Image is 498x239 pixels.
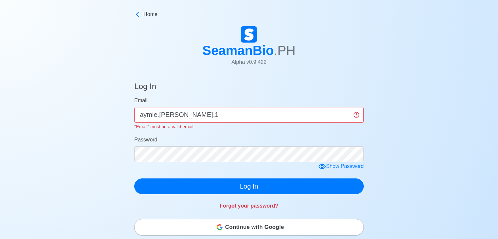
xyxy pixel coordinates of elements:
button: Continue with Google [134,219,364,235]
a: SeamanBio.PHAlpha v0.9.422 [202,26,296,71]
span: Email [134,98,147,103]
p: Alpha v 0.9.422 [202,58,296,66]
img: Logo [241,26,257,43]
span: .PH [274,43,296,58]
span: Continue with Google [225,221,284,234]
a: Home [134,10,364,18]
span: Home [143,10,157,18]
small: "Email" must be a valid email [134,124,193,129]
input: Your email [134,107,364,123]
a: Forgot your password? [220,203,278,209]
h4: Log In [134,82,156,94]
h1: SeamanBio [202,43,296,58]
div: Show Password [318,162,364,171]
span: Password [134,137,157,142]
button: Log In [134,178,364,194]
